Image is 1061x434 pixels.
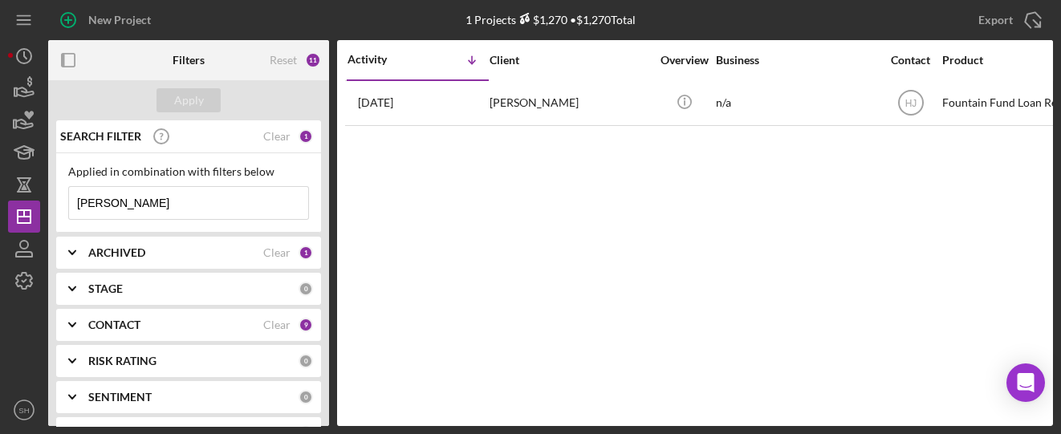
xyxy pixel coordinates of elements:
[263,318,291,331] div: Clear
[18,406,29,415] text: SH
[88,4,151,36] div: New Project
[263,130,291,143] div: Clear
[68,165,309,178] div: Applied in combination with filters below
[299,318,313,332] div: 9
[465,13,636,26] div: 1 Projects • $1,270 Total
[490,82,650,124] div: [PERSON_NAME]
[978,4,1013,36] div: Export
[1006,363,1045,402] div: Open Intercom Messenger
[48,4,167,36] button: New Project
[299,354,313,368] div: 0
[904,98,917,109] text: HJ
[8,394,40,426] button: SH
[157,88,221,112] button: Apply
[358,96,393,109] time: 2025-09-13 00:33
[716,82,876,124] div: n/a
[348,53,418,66] div: Activity
[299,129,313,144] div: 1
[173,54,205,67] b: Filters
[299,282,313,296] div: 0
[88,282,123,295] b: STAGE
[490,54,650,67] div: Client
[299,390,313,404] div: 0
[654,54,714,67] div: Overview
[88,246,145,259] b: ARCHIVED
[88,391,152,404] b: SENTIMENT
[88,355,157,367] b: RISK RATING
[716,54,876,67] div: Business
[174,88,204,112] div: Apply
[263,246,291,259] div: Clear
[88,318,140,331] b: CONTACT
[305,52,321,68] div: 11
[880,54,941,67] div: Contact
[516,13,567,26] div: $1,270
[962,4,1053,36] button: Export
[299,245,313,260] div: 1
[270,54,297,67] div: Reset
[60,130,141,143] b: SEARCH FILTER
